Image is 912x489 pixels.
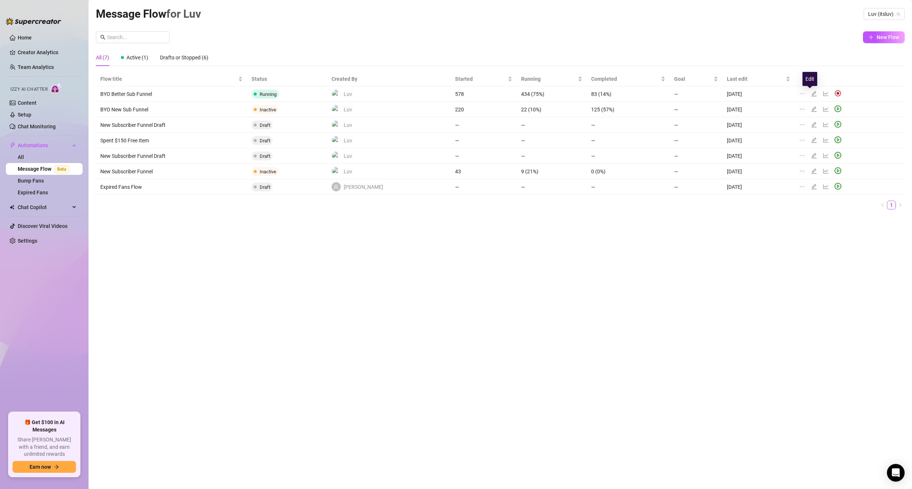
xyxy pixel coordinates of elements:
td: New Subscriber Funnel Draft [96,117,247,133]
span: play-circle [835,183,841,190]
div: Edit [802,72,817,86]
span: Inactive [260,107,276,112]
td: BYO New Sub Funnel [96,102,247,117]
span: Earn now [30,464,51,470]
a: Chat Monitoring [18,124,56,129]
span: 🎁 Get $100 in AI Messages [13,419,76,433]
th: Flow title [96,72,247,86]
span: thunderbolt [10,142,15,148]
td: — [670,117,722,133]
span: edit [811,168,817,174]
span: Running [521,75,576,83]
td: 125 (57%) [587,102,670,117]
span: ellipsis [799,168,805,174]
td: — [670,133,722,148]
span: ellipsis [799,122,805,128]
span: Active (1) [126,55,148,60]
span: user [333,184,339,190]
th: Running [517,72,587,86]
span: New Flow [877,34,899,40]
span: left [880,203,885,207]
span: ellipsis [799,184,805,190]
th: Completed [587,72,670,86]
span: Inactive [260,169,276,174]
span: line-chart [823,137,829,143]
span: arrow-right [54,464,59,469]
img: Luv [332,90,340,98]
span: Draft [260,184,270,190]
th: Created By [327,72,451,86]
span: Started [455,75,507,83]
td: — [451,148,517,164]
td: 43 [451,164,517,179]
span: line-chart [823,122,829,128]
span: line-chart [823,168,829,174]
a: Discover Viral Videos [18,223,67,229]
td: — [517,117,587,133]
span: play-circle [835,121,841,128]
th: Started [451,72,517,86]
span: Draft [260,153,270,159]
span: Share [PERSON_NAME] with a friend, and earn unlimited rewards [13,436,76,458]
span: edit [811,153,817,159]
span: edit [811,91,817,97]
a: Home [18,35,32,41]
td: — [670,86,722,102]
img: svg%3e [835,90,841,97]
img: Luv [332,152,340,160]
td: 0 (0%) [587,164,670,179]
td: [DATE] [722,148,795,164]
span: line-chart [823,106,829,112]
input: Search... [107,33,165,41]
span: line-chart [823,184,829,190]
img: Luv [332,167,340,176]
span: Automations [18,139,70,151]
span: play-circle [835,136,841,143]
span: ellipsis [799,106,805,112]
img: Luv [332,136,340,145]
span: Beta [54,165,69,173]
span: Last edit [727,75,784,83]
td: New Subscriber Funnel [96,164,247,179]
img: Chat Copilot [10,205,14,210]
a: All [18,154,24,160]
td: [DATE] [722,179,795,195]
td: 9 (21%) [517,164,587,179]
a: Expired Fans [18,190,48,195]
button: Earn nowarrow-right [13,461,76,473]
a: Content [18,100,37,106]
span: edit [811,184,817,190]
span: Running [260,91,277,97]
span: right [898,203,902,207]
td: Expired Fans Flow [96,179,247,195]
td: — [670,102,722,117]
span: ellipsis [799,137,805,143]
li: 1 [887,201,896,209]
td: Spent $150 Free Item [96,133,247,148]
span: Luv [344,90,352,98]
img: Luv [332,105,340,114]
button: New Flow [863,31,905,43]
a: Setup [18,112,31,118]
img: Luv [332,121,340,129]
a: 1 [887,201,895,209]
div: Drafts or Stopped (6) [160,53,208,62]
td: 220 [451,102,517,117]
a: Team Analytics [18,64,54,70]
span: Flow title [100,75,237,83]
td: [DATE] [722,86,795,102]
span: Completed [591,75,659,83]
span: Luv [344,105,352,114]
span: Luv (itsluv) [868,8,900,20]
img: logo-BBDzfeDw.svg [6,18,61,25]
td: [DATE] [722,133,795,148]
img: AI Chatter [51,83,62,94]
td: — [587,179,670,195]
div: Open Intercom Messenger [887,464,905,482]
span: play-circle [835,105,841,112]
td: — [517,148,587,164]
td: New Subscriber Funnel Draft [96,148,247,164]
td: [DATE] [722,102,795,117]
a: Creator Analytics [18,46,77,58]
td: — [517,179,587,195]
